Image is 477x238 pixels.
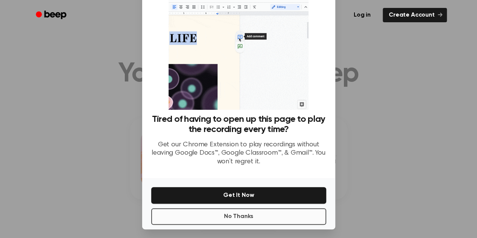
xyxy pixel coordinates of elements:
[346,6,378,24] a: Log in
[151,141,326,166] p: Get our Chrome Extension to play recordings without leaving Google Docs™, Google Classroom™, & Gm...
[31,8,73,23] a: Beep
[151,187,326,204] button: Get It Now
[383,8,447,22] a: Create Account
[151,208,326,225] button: No Thanks
[151,114,326,135] h3: Tired of having to open up this page to play the recording every time?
